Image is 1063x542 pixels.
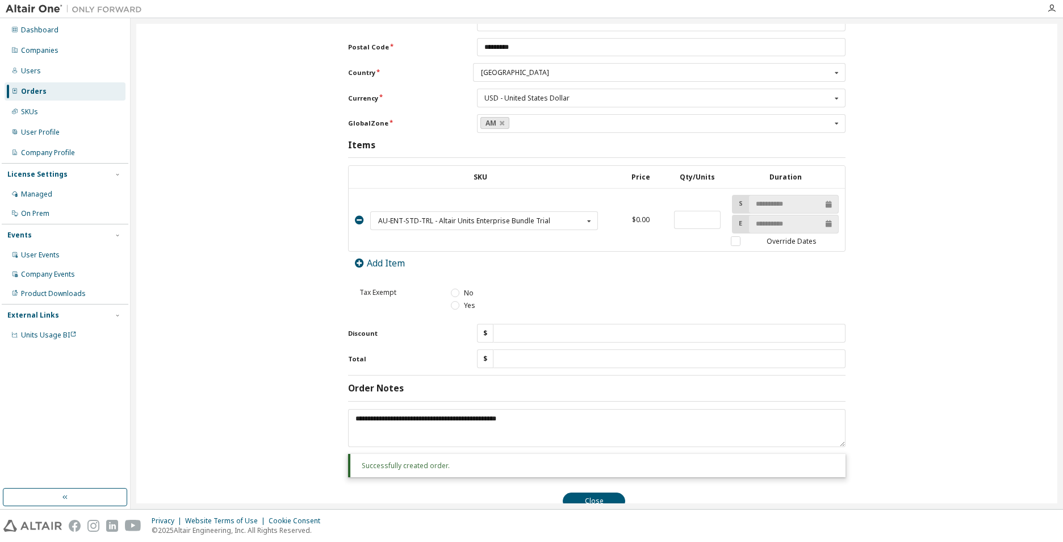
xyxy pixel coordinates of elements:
div: On Prem [21,209,49,218]
label: Yes [451,301,475,310]
span: Units Usage BI [21,330,77,340]
img: Altair One [6,3,148,15]
div: $ [477,324,493,343]
label: Override Dates [731,236,839,246]
div: Managed [21,190,52,199]
p: © 2025 Altair Engineering, Inc. All Rights Reserved. [152,526,327,535]
div: AU-ENT-STD-TRL - Altair Units Enterprise Bundle Trial [378,218,583,224]
a: Add Item [354,257,405,269]
label: Country [348,68,454,77]
label: E [733,219,745,228]
div: GlobalZone [477,114,846,133]
div: Privacy [152,516,185,526]
button: Close [563,493,625,510]
div: User Events [21,251,60,260]
div: SKUs [21,107,38,116]
div: Website Terms of Use [185,516,269,526]
div: License Settings [7,170,68,179]
div: External Links [7,311,59,320]
div: Cookie Consent [269,516,327,526]
h3: Items [348,140,375,151]
h3: Order Notes [348,383,404,394]
div: [GEOGRAPHIC_DATA] [481,69,831,76]
label: Currency [348,94,458,103]
div: Users [21,66,41,76]
label: GlobalZone [348,119,458,128]
label: S [733,199,745,208]
td: $0.00 [612,189,669,252]
img: altair_logo.svg [3,520,62,532]
div: Orders [21,87,47,96]
img: linkedin.svg [106,520,118,532]
input: Total [493,349,846,368]
th: Qty/Units [669,166,726,188]
th: SKU [349,166,612,188]
input: Discount [493,324,846,343]
div: Company Events [21,270,75,279]
img: facebook.svg [69,520,81,532]
label: Discount [348,329,458,338]
p: Successfully created order. [362,461,836,470]
div: Currency [477,89,846,107]
label: Postal Code [348,43,458,52]
input: Postal Code [477,38,846,57]
div: USD - United States Dollar [484,95,570,102]
label: No [451,288,473,298]
div: Events [7,231,32,240]
label: Total [348,355,458,364]
span: Tax Exempt [359,287,396,297]
img: youtube.svg [125,520,141,532]
div: Country [473,63,846,82]
div: Companies [21,46,58,55]
th: Duration [726,166,845,188]
div: Company Profile [21,148,75,157]
th: Price [612,166,669,188]
div: User Profile [21,128,60,137]
a: AM [480,117,509,129]
div: Product Downloads [21,289,86,298]
img: instagram.svg [87,520,99,532]
div: $ [477,349,493,368]
div: Dashboard [21,26,58,35]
